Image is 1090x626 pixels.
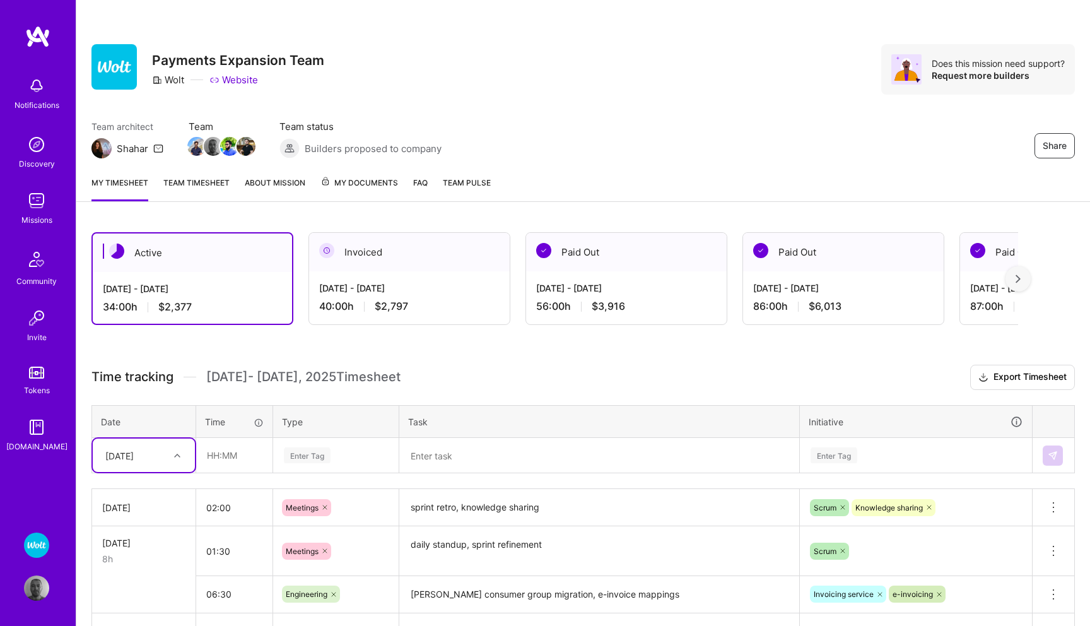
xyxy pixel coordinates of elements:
img: right [1016,275,1021,283]
div: Paid Out [743,233,944,271]
span: Time tracking [91,369,173,385]
div: [DATE] [102,501,185,514]
img: Paid Out [536,243,551,258]
div: [DATE] [102,536,185,550]
span: $6,013 [809,300,841,313]
img: Team Member Avatar [237,137,255,156]
img: Builders proposed to company [279,138,300,158]
a: About Mission [245,176,305,201]
div: [DOMAIN_NAME] [6,440,67,453]
th: Task [399,405,800,438]
a: Website [209,73,258,86]
img: tokens [29,367,44,379]
img: Avatar [891,54,922,85]
span: Scrum [814,503,836,512]
div: Missions [21,213,52,227]
a: Team timesheet [163,176,230,201]
div: Invoiced [309,233,510,271]
span: Team Pulse [443,178,491,187]
span: $2,377 [158,300,192,314]
img: Company Logo [91,44,137,90]
div: Discovery [19,157,55,170]
a: Team Pulse [443,176,491,201]
span: Meetings [286,503,319,512]
div: [DATE] - [DATE] [319,281,500,295]
div: [DATE] - [DATE] [536,281,717,295]
span: Scrum [814,546,836,556]
a: Wolt - Fintech: Payments Expansion Team [21,533,52,558]
a: Team Member Avatar [238,136,254,157]
input: HH:MM [196,534,272,568]
button: Export Timesheet [970,365,1075,390]
div: Time [205,415,264,428]
div: Enter Tag [284,446,331,465]
img: teamwork [24,188,49,213]
a: My Documents [320,176,398,201]
span: Builders proposed to company [305,142,442,155]
img: Community [21,244,52,275]
input: HH:MM [197,439,272,472]
i: icon Mail [153,143,163,153]
img: Team Member Avatar [204,137,223,156]
img: Submit [1048,451,1058,461]
span: My Documents [320,176,398,190]
div: 8h [102,552,185,565]
img: guide book [24,415,49,440]
span: Share [1043,139,1067,152]
img: Paid Out [970,243,985,258]
img: Team Architect [91,138,112,158]
input: HH:MM [196,577,272,611]
div: 56:00 h [536,300,717,313]
span: Engineering [286,589,327,599]
a: My timesheet [91,176,148,201]
a: Team Member Avatar [189,136,205,157]
span: $2,797 [375,300,408,313]
div: [DATE] - [DATE] [753,281,934,295]
span: Knowledge sharing [855,503,923,512]
img: Invoiced [319,243,334,258]
input: HH:MM [196,491,272,524]
div: 40:00 h [319,300,500,313]
i: icon Chevron [174,452,180,459]
img: User Avatar [24,576,49,601]
span: Team [189,120,254,133]
i: icon Download [978,371,988,384]
div: Community [16,275,57,288]
div: Request more builders [932,69,1065,81]
span: $3,916 [592,300,625,313]
textarea: sprint retro, knowledge sharing [401,490,798,525]
div: 86:00 h [753,300,934,313]
div: [DATE] [105,449,134,462]
img: Team Member Avatar [220,137,239,156]
a: FAQ [413,176,428,201]
img: Wolt - Fintech: Payments Expansion Team [24,533,49,558]
div: Enter Tag [811,446,857,465]
img: discovery [24,132,49,157]
img: Invite [24,305,49,331]
div: Shahar [117,142,148,155]
span: [DATE] - [DATE] , 2025 Timesheet [206,369,401,385]
div: Initiative [809,415,1023,429]
div: [DATE] - [DATE] [103,282,282,295]
div: Paid Out [526,233,727,271]
th: Type [273,405,399,438]
a: Team Member Avatar [221,136,238,157]
div: Active [93,233,292,272]
th: Date [92,405,196,438]
img: Paid Out [753,243,768,258]
button: Share [1034,133,1075,158]
textarea: [PERSON_NAME] consumer group migration, e-invoice mappings [401,577,798,612]
a: Team Member Avatar [205,136,221,157]
div: 34:00 h [103,300,282,314]
span: Invoicing service [814,589,874,599]
div: Tokens [24,384,50,397]
div: Notifications [15,98,59,112]
img: bell [24,73,49,98]
span: Team status [279,120,442,133]
h3: Payments Expansion Team [152,52,324,68]
img: Team Member Avatar [187,137,206,156]
i: icon CompanyGray [152,75,162,85]
img: Active [109,244,124,259]
span: e-invoicing [893,589,933,599]
div: Invite [27,331,47,344]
